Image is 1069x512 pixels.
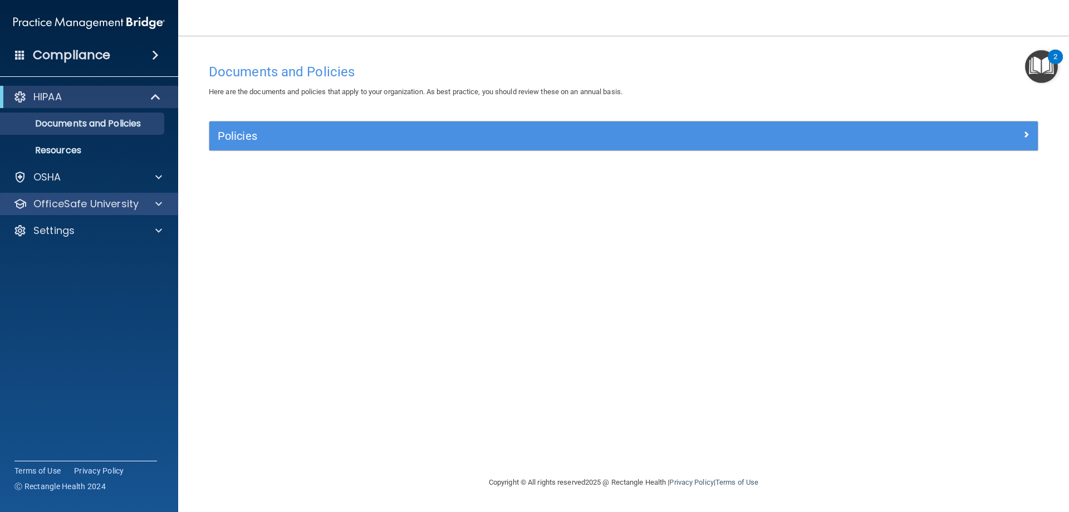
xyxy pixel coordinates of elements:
p: OfficeSafe University [33,197,139,211]
a: Privacy Policy [74,465,124,476]
a: Privacy Policy [669,478,713,486]
div: Copyright © All rights reserved 2025 @ Rectangle Health | | [420,465,827,500]
div: 2 [1053,57,1057,71]
h4: Compliance [33,47,110,63]
a: HIPAA [13,90,161,104]
p: OSHA [33,170,61,184]
p: Resources [7,145,159,156]
p: Documents and Policies [7,118,159,129]
img: PMB logo [13,12,165,34]
a: Terms of Use [715,478,758,486]
a: OfficeSafe University [13,197,162,211]
span: Here are the documents and policies that apply to your organization. As best practice, you should... [209,87,622,96]
a: OSHA [13,170,162,184]
a: Settings [13,224,162,237]
a: Terms of Use [14,465,61,476]
span: Ⓒ Rectangle Health 2024 [14,481,106,492]
a: Policies [218,127,1029,145]
p: HIPAA [33,90,62,104]
button: Open Resource Center, 2 new notifications [1025,50,1058,83]
h4: Documents and Policies [209,65,1038,79]
h5: Policies [218,130,822,142]
p: Settings [33,224,75,237]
